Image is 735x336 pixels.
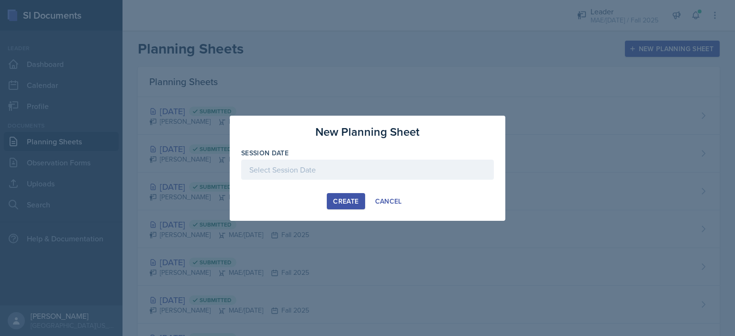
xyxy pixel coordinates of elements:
[315,123,420,141] h3: New Planning Sheet
[327,193,365,209] button: Create
[375,197,402,205] div: Cancel
[369,193,408,209] button: Cancel
[241,148,289,158] label: Session Date
[333,197,358,205] div: Create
